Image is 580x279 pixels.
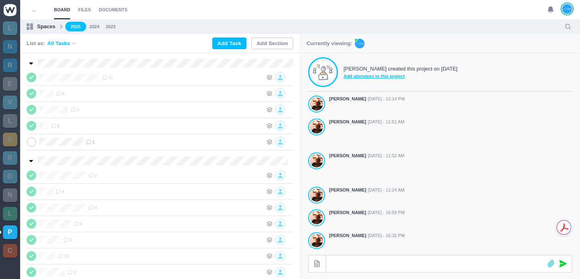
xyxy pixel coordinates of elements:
span: 5 [70,106,79,113]
span: 5 [63,237,72,243]
span: [DATE] - 16:59 PM [368,209,405,216]
a: N [3,188,17,202]
img: Antonio Lopes [310,211,323,225]
a: E [3,77,17,91]
strong: [PERSON_NAME] [329,232,366,239]
span: 4 [56,188,64,195]
span: 10 [58,253,69,259]
img: spaces [27,23,33,30]
a: 2025 [65,22,86,32]
span: Add attendees to this project [344,73,458,80]
span: 1 [86,139,95,145]
a: R [3,58,17,72]
img: Antonio Lopes [310,188,323,202]
a: D [3,170,17,183]
a: L [3,21,17,35]
strong: [PERSON_NAME] [329,187,366,194]
img: Antonio Lopes [310,120,323,134]
a: 2023 [106,23,116,30]
strong: [PERSON_NAME] [329,152,366,159]
span: 6 [73,221,82,227]
span: 2 [88,172,97,179]
img: Antonio Lopes [310,97,323,111]
img: Antonio Lopes [310,154,323,168]
a: R [3,151,17,165]
span: [DATE] - 11:51 AM [368,119,404,125]
a: L [3,114,17,128]
strong: [PERSON_NAME] [329,96,366,102]
a: R [3,133,17,146]
strong: [PERSON_NAME] [329,119,366,125]
a: L [3,207,17,221]
img: No messages [313,64,333,81]
a: C [3,244,17,258]
img: Antonio Lopes [310,234,323,248]
a: N [3,40,17,54]
span: [DATE] - 12:14 PM [368,96,405,102]
span: [DATE] - 11:52 AM [368,152,404,159]
span: 8 [56,90,65,97]
p: Currently viewing: [307,40,352,48]
a: V [3,96,17,109]
img: JT [355,39,365,48]
div: List as: [27,40,77,48]
img: João Tosta [562,4,572,14]
span: 11 [102,74,113,81]
p: [PERSON_NAME] created this project on [DATE] [344,65,458,73]
a: P [3,225,17,239]
span: 4 [88,204,97,211]
button: Add Section [251,37,293,49]
img: winio [4,4,17,16]
span: 3 [67,269,76,275]
span: [DATE] - 11:24 AM [368,187,404,194]
span: All Tasks [48,40,70,48]
p: Spaces [37,23,56,31]
strong: [PERSON_NAME] [329,209,366,216]
span: [DATE] - 16:32 PM [368,232,405,239]
span: 8 [51,123,60,129]
button: Add Task [212,37,246,49]
a: 2024 [89,23,99,30]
